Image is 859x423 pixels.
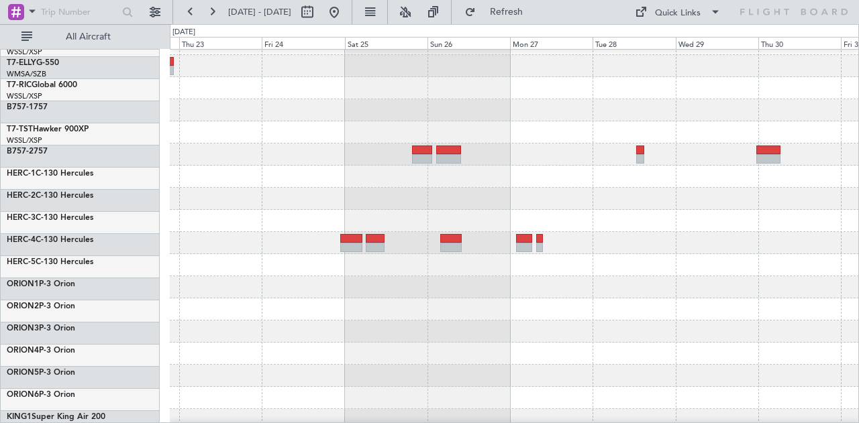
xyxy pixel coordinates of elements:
[7,91,42,101] a: WSSL/XSP
[7,369,39,377] span: ORION5
[7,258,36,266] span: HERC-5
[41,2,118,22] input: Trip Number
[427,37,510,49] div: Sun 26
[7,347,39,355] span: ORION4
[7,236,93,244] a: HERC-4C-130 Hercules
[7,347,75,355] a: ORION4P-3 Orion
[7,125,89,133] a: T7-TSTHawker 900XP
[172,27,195,38] div: [DATE]
[7,280,75,288] a: ORION1P-3 Orion
[7,324,39,333] span: ORION3
[7,413,105,421] a: KING1Super King Air 200
[7,391,75,399] a: ORION6P-3 Orion
[7,103,34,111] span: B757-1
[7,69,46,79] a: WMSA/SZB
[7,125,33,133] span: T7-TST
[7,59,59,67] a: T7-ELLYG-550
[7,302,75,310] a: ORION2P-3 Orion
[7,135,42,145] a: WSSL/XSP
[7,59,36,67] span: T7-ELLY
[628,1,727,23] button: Quick Links
[593,37,675,49] div: Tue 28
[7,81,77,89] a: T7-RICGlobal 6000
[458,1,539,23] button: Refresh
[7,147,48,156] a: B757-2757
[7,170,36,178] span: HERC-1
[7,170,93,178] a: HERC-1C-130 Hercules
[510,37,593,49] div: Mon 27
[179,37,262,49] div: Thu 23
[35,32,142,42] span: All Aircraft
[7,302,39,310] span: ORION2
[7,47,42,57] a: WSSL/XSP
[262,37,344,49] div: Fri 24
[7,236,36,244] span: HERC-4
[7,81,32,89] span: T7-RIC
[7,214,93,222] a: HERC-3C-130 Hercules
[7,280,39,288] span: ORION1
[676,37,758,49] div: Wed 29
[7,214,36,222] span: HERC-3
[15,26,146,48] button: All Aircraft
[228,6,291,18] span: [DATE] - [DATE]
[7,258,93,266] a: HERC-5C-130 Hercules
[7,324,75,333] a: ORION3P-3 Orion
[345,37,427,49] div: Sat 25
[7,192,36,200] span: HERC-2
[7,391,39,399] span: ORION6
[7,192,93,200] a: HERC-2C-130 Hercules
[758,37,841,49] div: Thu 30
[478,7,535,17] span: Refresh
[655,7,701,20] div: Quick Links
[7,147,34,156] span: B757-2
[7,413,32,421] span: KING1
[7,369,75,377] a: ORION5P-3 Orion
[7,103,48,111] a: B757-1757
